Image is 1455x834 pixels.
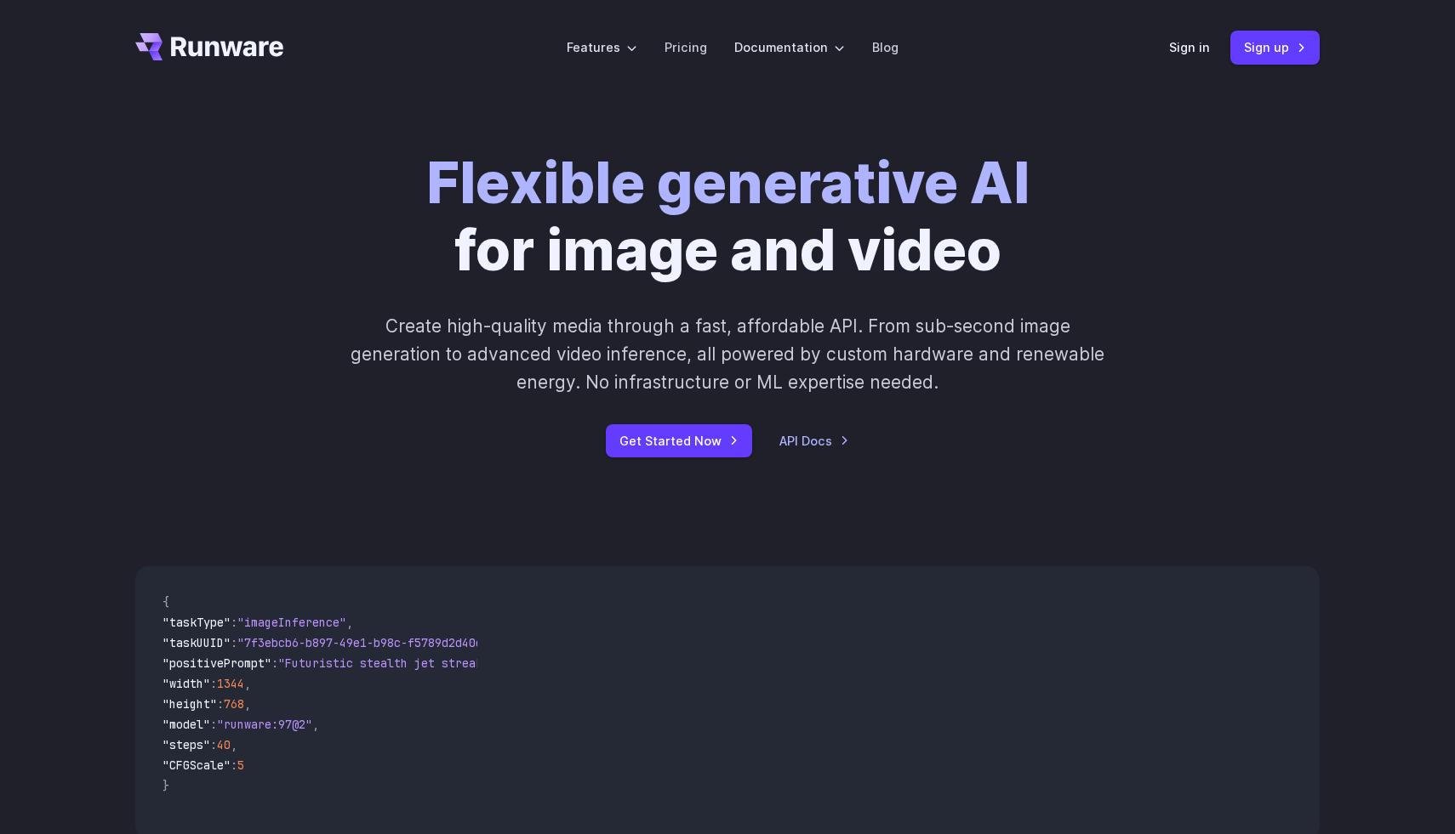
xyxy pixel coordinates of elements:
a: Sign in [1169,37,1210,57]
span: : [231,635,237,650]
a: Blog [872,37,899,57]
span: } [163,778,169,793]
p: Create high-quality media through a fast, affordable API. From sub-second image generation to adv... [349,312,1107,397]
a: Pricing [665,37,707,57]
span: "width" [163,676,210,691]
label: Features [567,37,637,57]
span: "taskType" [163,615,231,630]
span: : [271,655,278,671]
a: Get Started Now [606,424,752,457]
span: : [231,615,237,630]
span: "Futuristic stealth jet streaking through a neon-lit cityscape with glowing purple exhaust" [278,655,898,671]
span: , [312,717,319,732]
span: "7f3ebcb6-b897-49e1-b98c-f5789d2d40d7" [237,635,496,650]
span: "steps" [163,737,210,752]
span: "model" [163,717,210,732]
a: Go to / [135,33,283,60]
span: "positivePrompt" [163,655,271,671]
span: "CFGScale" [163,757,231,773]
span: 5 [237,757,244,773]
span: : [210,717,217,732]
span: : [210,737,217,752]
span: : [231,757,237,773]
span: , [244,676,251,691]
h1: for image and video [426,150,1030,285]
span: , [244,696,251,712]
span: 768 [224,696,244,712]
a: Sign up [1230,31,1320,64]
span: : [217,696,224,712]
span: : [210,676,217,691]
a: API Docs [779,431,849,451]
span: , [231,737,237,752]
span: "runware:97@2" [217,717,312,732]
span: "height" [163,696,217,712]
span: 40 [217,737,231,752]
strong: Flexible generative AI [426,149,1030,217]
span: 1344 [217,676,244,691]
span: { [163,594,169,610]
span: "imageInference" [237,615,346,630]
span: , [346,615,353,630]
label: Documentation [734,37,845,57]
span: "taskUUID" [163,635,231,650]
